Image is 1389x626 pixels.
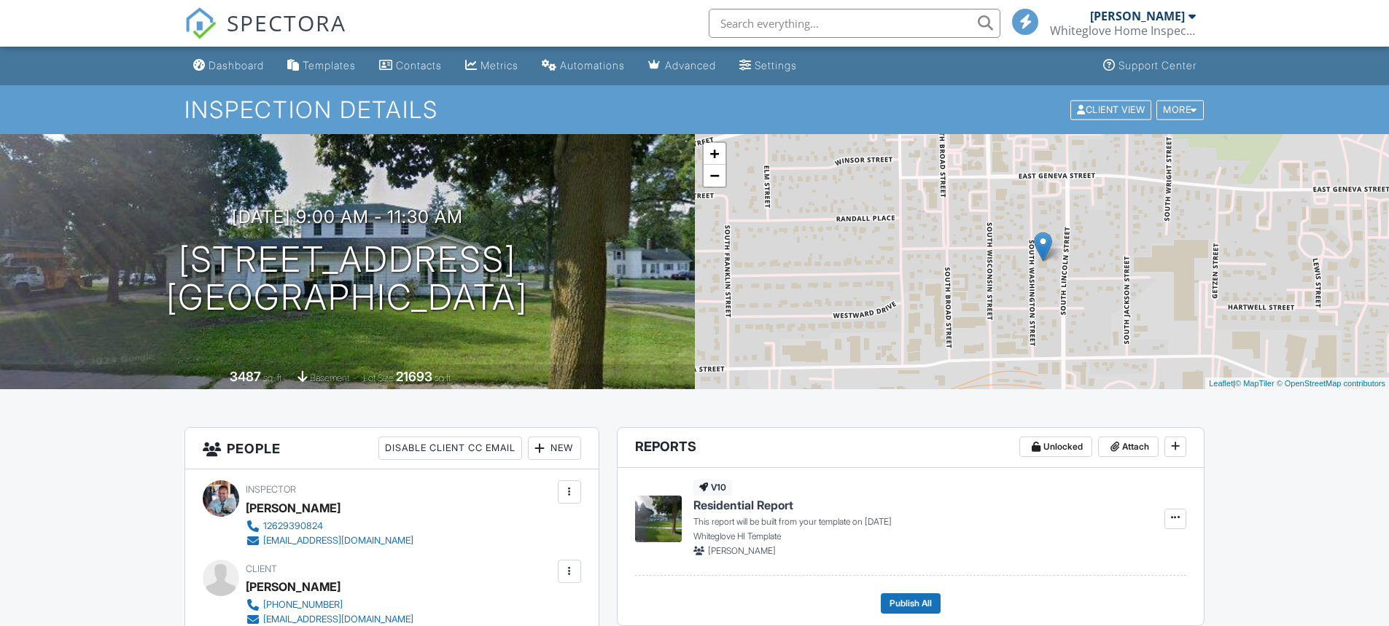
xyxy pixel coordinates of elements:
[232,207,463,227] h3: [DATE] 9:00 am - 11:30 am
[263,614,413,625] div: [EMAIL_ADDRESS][DOMAIN_NAME]
[536,52,631,79] a: Automations (Basic)
[665,59,716,71] div: Advanced
[642,52,722,79] a: Advanced
[459,52,524,79] a: Metrics
[246,533,413,548] a: [EMAIL_ADDRESS][DOMAIN_NAME]
[755,59,797,71] div: Settings
[528,437,581,460] div: New
[246,563,277,574] span: Client
[363,372,394,383] span: Lot Size
[1097,52,1202,79] a: Support Center
[184,20,346,50] a: SPECTORA
[263,599,343,611] div: [PHONE_NUMBER]
[373,52,448,79] a: Contacts
[396,59,442,71] div: Contacts
[1205,377,1389,390] div: |
[246,598,413,612] a: [PHONE_NUMBER]
[310,372,349,383] span: basement
[1235,379,1275,388] a: © MapTiler
[263,520,323,532] div: 12629390824
[378,437,522,460] div: Disable Client CC Email
[396,369,432,384] div: 21693
[734,52,803,79] a: Settings
[480,59,518,71] div: Metrics
[704,143,725,165] a: Zoom in
[185,428,599,469] h3: People
[187,52,270,79] a: Dashboard
[227,7,346,38] span: SPECTORA
[209,59,264,71] div: Dashboard
[246,576,341,598] div: [PERSON_NAME]
[184,7,217,39] img: The Best Home Inspection Software - Spectora
[246,484,296,495] span: Inspector
[1069,103,1155,114] a: Client View
[1070,100,1151,120] div: Client View
[1277,379,1385,388] a: © OpenStreetMap contributors
[230,369,261,384] div: 3487
[166,240,528,318] h1: [STREET_ADDRESS] [GEOGRAPHIC_DATA]
[263,535,413,547] div: [EMAIL_ADDRESS][DOMAIN_NAME]
[1090,9,1185,23] div: [PERSON_NAME]
[303,59,356,71] div: Templates
[246,519,413,533] a: 12629390824
[1156,100,1204,120] div: More
[1118,59,1197,71] div: Support Center
[184,97,1205,122] h1: Inspection Details
[709,9,1000,38] input: Search everything...
[704,165,725,187] a: Zoom out
[435,372,453,383] span: sq.ft.
[560,59,625,71] div: Automations
[263,372,284,383] span: sq. ft.
[281,52,362,79] a: Templates
[1209,379,1233,388] a: Leaflet
[1050,23,1196,38] div: Whiteglove Home Inspection, LLC
[246,497,341,519] div: [PERSON_NAME]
